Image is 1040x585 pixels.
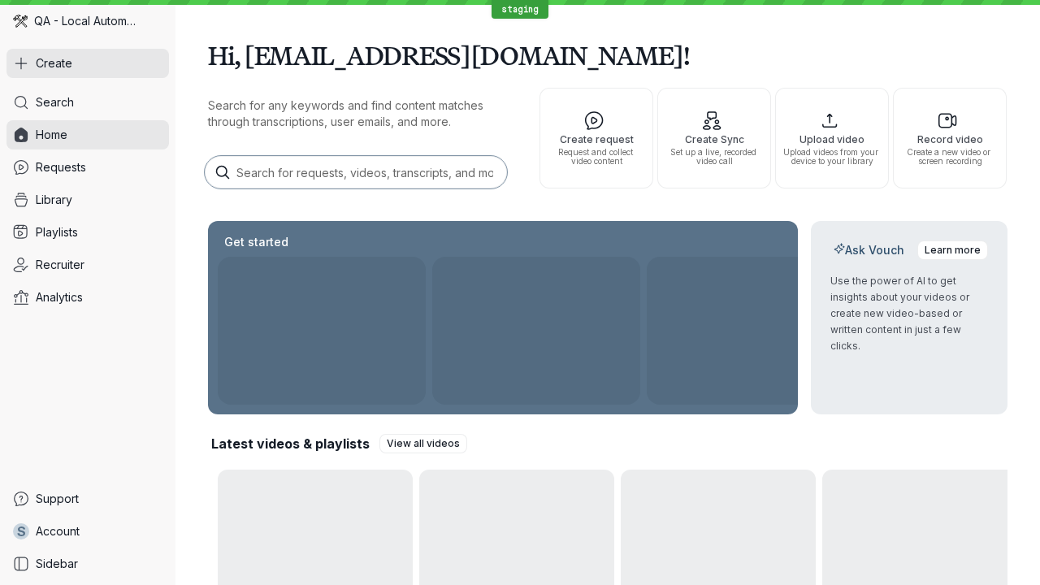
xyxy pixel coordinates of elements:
[6,549,169,578] a: Sidebar
[205,156,507,188] input: Search for requests, videos, transcripts, and more...
[893,88,1007,188] button: Record videoCreate a new video or screen recording
[6,484,169,513] a: Support
[36,192,72,208] span: Library
[36,289,83,305] span: Analytics
[917,240,988,260] a: Learn more
[665,148,764,166] span: Set up a live, recorded video call
[211,435,370,453] h2: Latest videos & playlists
[830,242,908,258] h2: Ask Vouch
[36,257,84,273] span: Recruiter
[782,148,882,166] span: Upload videos from your device to your library
[387,435,460,452] span: View all videos
[36,224,78,240] span: Playlists
[221,234,292,250] h2: Get started
[36,94,74,110] span: Search
[36,491,79,507] span: Support
[547,148,646,166] span: Request and collect video content
[539,88,653,188] button: Create requestRequest and collect video content
[36,523,80,539] span: Account
[547,134,646,145] span: Create request
[379,434,467,453] a: View all videos
[830,273,988,354] p: Use the power of AI to get insights about your videos or create new video-based or written conten...
[6,120,169,149] a: Home
[13,14,28,28] img: QA - Local Automation avatar
[36,55,72,71] span: Create
[665,134,764,145] span: Create Sync
[6,6,169,36] div: QA - Local Automation
[36,159,86,175] span: Requests
[6,153,169,182] a: Requests
[6,283,169,312] a: Analytics
[17,523,26,539] span: s
[6,517,169,546] a: sAccount
[782,134,882,145] span: Upload video
[925,242,981,258] span: Learn more
[6,185,169,214] a: Library
[6,88,169,117] a: Search
[657,88,771,188] button: Create SyncSet up a live, recorded video call
[6,250,169,279] a: Recruiter
[6,49,169,78] button: Create
[36,127,67,143] span: Home
[900,134,999,145] span: Record video
[208,32,1007,78] h1: Hi, [EMAIL_ADDRESS][DOMAIN_NAME]!
[775,88,889,188] button: Upload videoUpload videos from your device to your library
[34,13,138,29] span: QA - Local Automation
[36,556,78,572] span: Sidebar
[900,148,999,166] span: Create a new video or screen recording
[6,218,169,247] a: Playlists
[208,97,510,130] p: Search for any keywords and find content matches through transcriptions, user emails, and more.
